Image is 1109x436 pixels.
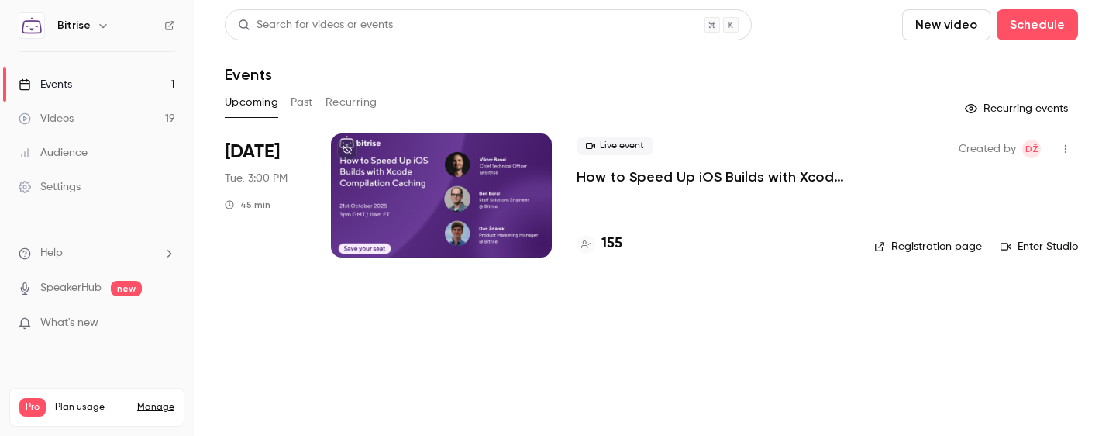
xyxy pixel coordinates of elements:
[874,239,982,254] a: Registration page
[225,199,270,211] div: 45 min
[577,137,653,155] span: Live event
[19,245,175,261] li: help-dropdown-opener
[225,133,306,258] div: Oct 21 Tue, 3:00 PM (Europe/London)
[958,96,1078,121] button: Recurring events
[40,245,63,261] span: Help
[1025,140,1038,158] span: DŽ
[902,9,990,40] button: New video
[40,315,98,331] span: What's new
[238,17,393,33] div: Search for videos or events
[19,13,44,38] img: Bitrise
[19,398,46,417] span: Pro
[225,65,272,84] h1: Events
[157,317,175,330] iframe: Noticeable Trigger
[225,171,288,186] span: Tue, 3:00 PM
[40,280,102,296] a: SpeakerHub
[997,9,1078,40] button: Schedule
[577,234,622,254] a: 155
[1001,239,1078,254] a: Enter Studio
[137,401,174,414] a: Manage
[111,281,142,296] span: new
[19,145,88,161] div: Audience
[19,77,72,92] div: Events
[601,234,622,254] h4: 155
[225,90,278,115] button: Upcoming
[325,90,377,115] button: Recurring
[225,140,280,164] span: [DATE]
[57,18,91,33] h6: Bitrise
[291,90,313,115] button: Past
[577,168,849,186] a: How to Speed Up iOS Builds with Xcode 26 Compilation Caching
[19,111,74,126] div: Videos
[1022,140,1041,158] span: Dan Žďárek
[19,179,81,195] div: Settings
[959,140,1016,158] span: Created by
[55,401,128,414] span: Plan usage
